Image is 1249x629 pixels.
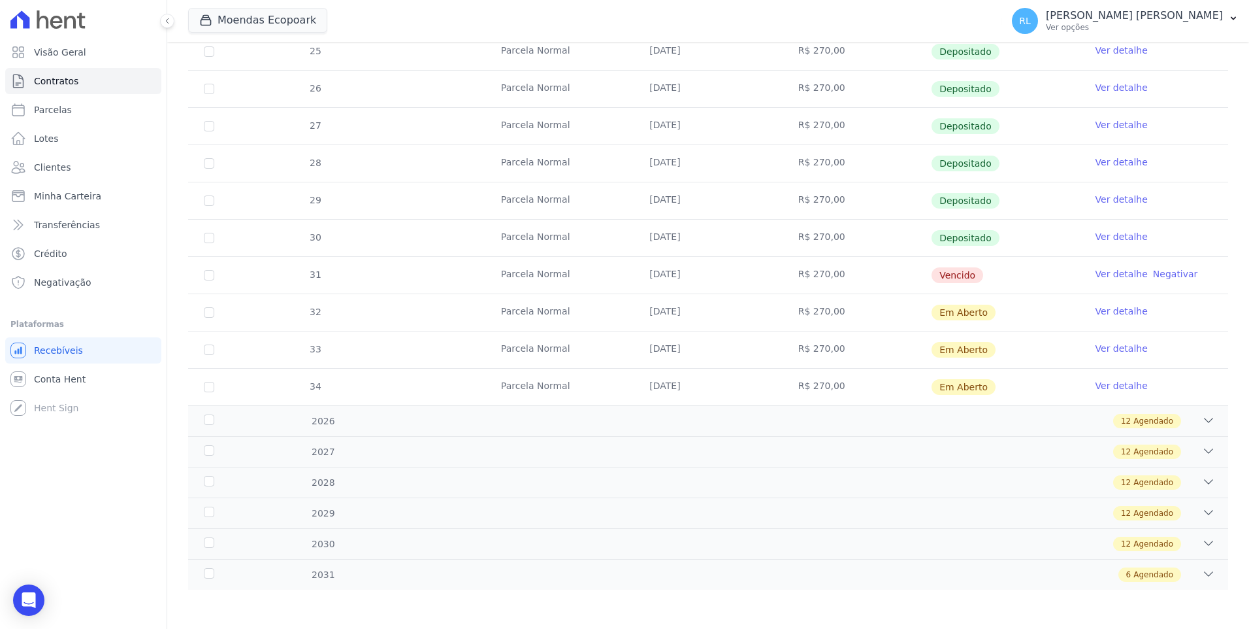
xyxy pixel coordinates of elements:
input: Só é possível selecionar pagamentos em aberto [204,233,214,243]
input: Só é possível selecionar pagamentos em aberto [204,158,214,169]
td: R$ 270,00 [783,369,931,405]
a: Ver detalhe [1095,44,1148,57]
td: R$ 270,00 [783,331,931,368]
td: R$ 270,00 [783,294,931,331]
td: [DATE] [634,182,782,219]
span: Depositado [932,230,999,246]
span: Depositado [932,118,999,134]
span: Minha Carteira [34,190,101,203]
input: Só é possível selecionar pagamentos em aberto [204,46,214,57]
a: Ver detalhe [1095,81,1148,94]
td: R$ 270,00 [783,108,931,144]
span: Depositado [932,44,999,59]
span: Agendado [1133,538,1173,550]
span: Em Aberto [932,342,996,358]
span: 26 [308,83,321,93]
div: Plataformas [10,316,156,332]
a: Contratos [5,68,161,94]
span: Em Aberto [932,379,996,395]
span: 12 [1121,538,1131,550]
input: default [204,345,214,355]
a: Ver detalhe [1095,193,1148,206]
td: Parcela Normal [485,145,634,182]
span: Recebíveis [34,344,83,357]
span: Crédito [34,247,67,260]
td: Parcela Normal [485,257,634,294]
a: Recebíveis [5,337,161,364]
span: 28 [308,158,321,168]
span: 33 [308,344,321,354]
span: Clientes [34,161,71,174]
span: Visão Geral [34,46,86,59]
span: 31 [308,269,321,280]
p: Ver opções [1046,22,1223,33]
a: Minha Carteira [5,183,161,209]
span: Lotes [34,132,59,145]
span: 27 [308,120,321,131]
span: 12 [1121,415,1131,427]
a: Ver detalhe [1095,156,1148,169]
a: Ver detalhe [1095,230,1148,243]
td: R$ 270,00 [783,145,931,182]
td: Parcela Normal [485,182,634,219]
td: R$ 270,00 [783,71,931,107]
td: [DATE] [634,108,782,144]
a: Ver detalhe [1095,267,1148,280]
td: [DATE] [634,257,782,294]
span: Em Aberto [932,305,996,320]
td: [DATE] [634,331,782,368]
a: Ver detalhe [1095,118,1148,131]
input: Só é possível selecionar pagamentos em aberto [204,121,214,131]
td: [DATE] [634,145,782,182]
td: R$ 270,00 [783,182,931,219]
a: Parcelas [5,97,161,123]
td: [DATE] [634,33,782,70]
a: Clientes [5,154,161,180]
td: Parcela Normal [485,108,634,144]
span: 12 [1121,507,1131,519]
span: 29 [308,195,321,205]
a: Ver detalhe [1095,305,1148,318]
td: Parcela Normal [485,294,634,331]
span: Agendado [1133,415,1173,427]
span: Agendado [1133,507,1173,519]
span: 12 [1121,477,1131,488]
button: Moendas Ecopoark [188,8,327,33]
span: Contratos [34,75,78,88]
td: Parcela Normal [485,369,634,405]
span: Vencido [932,267,983,283]
span: Depositado [932,156,999,171]
td: Parcela Normal [485,331,634,368]
span: Depositado [932,81,999,97]
button: RL [PERSON_NAME] [PERSON_NAME] Ver opções [1001,3,1249,39]
div: Open Intercom Messenger [13,585,44,616]
a: Ver detalhe [1095,342,1148,355]
span: Parcelas [34,103,72,116]
span: Agendado [1133,569,1173,581]
span: 6 [1126,569,1131,581]
td: Parcela Normal [485,33,634,70]
span: 25 [308,46,321,56]
span: Transferências [34,218,100,231]
span: Agendado [1133,477,1173,488]
span: 34 [308,381,321,392]
a: Visão Geral [5,39,161,65]
span: RL [1019,16,1031,25]
a: Ver detalhe [1095,379,1148,392]
a: Lotes [5,126,161,152]
a: Transferências [5,212,161,238]
td: [DATE] [634,369,782,405]
span: Depositado [932,193,999,209]
input: default [204,270,214,280]
td: R$ 270,00 [783,33,931,70]
td: [DATE] [634,220,782,256]
td: [DATE] [634,71,782,107]
span: 32 [308,307,321,317]
td: R$ 270,00 [783,257,931,294]
td: [DATE] [634,294,782,331]
span: 12 [1121,446,1131,458]
a: Negativar [1153,269,1198,279]
span: 30 [308,232,321,243]
a: Conta Hent [5,366,161,392]
a: Negativação [5,269,161,296]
